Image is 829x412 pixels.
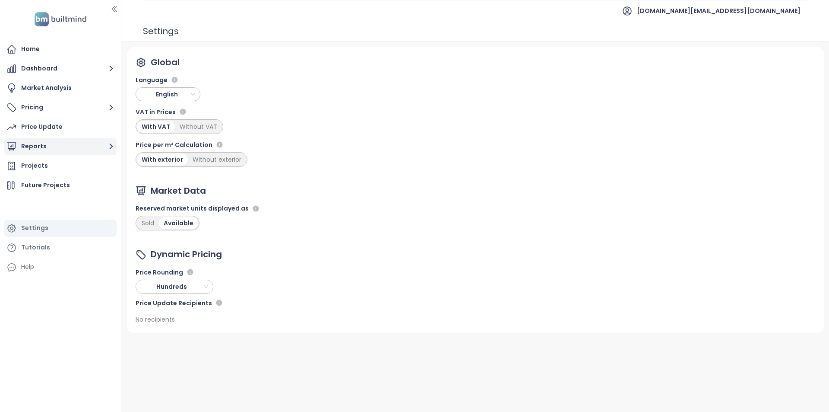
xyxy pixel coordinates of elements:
[136,140,247,150] div: Price per m² Calculation
[21,83,72,93] div: Market Analysis
[151,248,222,261] div: Dynamic Pricing
[159,217,198,229] div: Available
[21,180,70,191] div: Future Projects
[32,10,89,28] img: logo
[21,262,34,272] div: Help
[21,121,63,132] div: Price Update
[175,121,222,133] div: Without VAT
[21,44,40,54] div: Home
[4,157,117,175] a: Projects
[143,22,179,40] div: Settings
[139,88,199,101] span: English
[136,267,225,278] div: Price Rounding
[21,160,48,171] div: Projects
[136,298,225,308] div: Price Update Recipients
[4,118,117,136] a: Price Update
[136,75,247,85] div: Language
[21,223,48,233] div: Settings
[137,217,159,229] div: Sold
[136,315,175,324] div: No recipients
[137,121,175,133] div: With VAT
[4,80,117,97] a: Market Analysis
[4,259,117,276] div: Help
[136,107,247,117] div: VAT in Prices
[4,99,117,116] button: Pricing
[136,203,261,214] div: Reserved market units displayed as
[4,41,117,58] a: Home
[151,184,206,198] div: Market Data
[4,220,117,237] a: Settings
[4,138,117,155] button: Reports
[137,153,188,166] div: With exterior
[4,239,117,256] a: Tutorials
[4,177,117,194] a: Future Projects
[139,280,208,293] span: Hundreds
[151,56,180,69] div: Global
[4,60,117,77] button: Dashboard
[637,0,801,21] span: [DOMAIN_NAME][EMAIL_ADDRESS][DOMAIN_NAME]
[188,153,246,166] div: Without exterior
[21,242,50,253] div: Tutorials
